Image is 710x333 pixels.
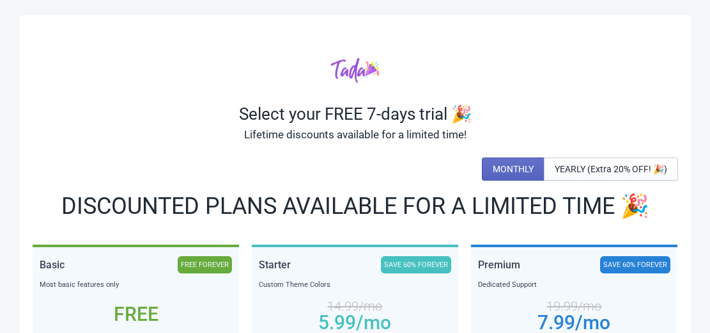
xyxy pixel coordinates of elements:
[40,309,232,320] div: Free
[478,279,670,291] div: Dedicated Support
[40,279,232,291] div: Most basic features only
[478,256,520,273] div: Premium
[178,256,232,273] div: FREE FOREVER
[555,164,667,174] span: YEARLY (Extra 20% OFF! 🎉)
[259,318,451,328] div: 5.99
[381,256,451,273] div: SAVE 60% FOREVER
[32,104,678,124] div: Select your FREE 7-days trial 🎉
[478,318,670,328] div: 7.99
[478,301,670,311] div: 19.99 /mo
[32,196,678,216] div: DISCOUNTED PLANS AVAILABLE FOR A LIMITED TIME 🎉
[40,256,65,273] div: Basic
[259,279,451,291] div: Custom Theme Colors
[482,158,544,181] button: MONTHLY
[259,301,451,311] div: 14.99 /mo
[32,124,678,145] div: Lifetime discounts available for a limited time!
[544,158,678,181] button: YEARLY (Extra 20% OFF! 🎉)
[259,256,291,273] div: Starter
[493,164,534,174] span: MONTHLY
[600,256,670,273] div: SAVE 60% FOREVER
[330,57,380,83] img: tadacolor.png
